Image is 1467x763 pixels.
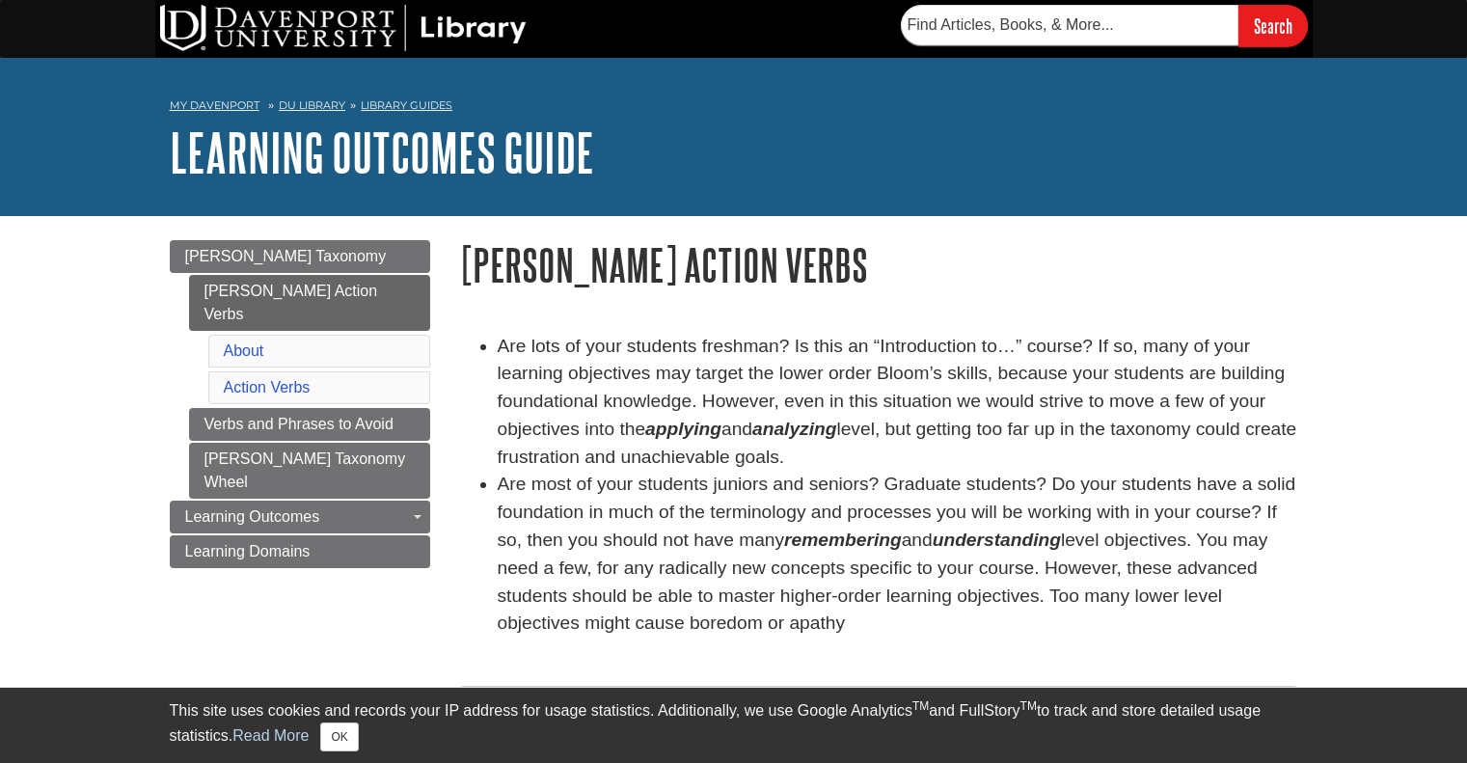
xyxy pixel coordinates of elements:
strong: analyzing [752,419,836,439]
input: Find Articles, Books, & More... [901,5,1238,45]
div: This site uses cookies and records your IP address for usage statistics. Additionally, we use Goo... [170,699,1298,751]
span: Learning Outcomes [185,508,320,525]
a: Read More [232,727,309,744]
a: Action Verbs [224,379,311,395]
div: Guide Page Menu [170,240,430,568]
li: Are lots of your students freshman? Is this an “Introduction to…” course? If so, many of your lea... [498,333,1298,472]
a: My Davenport [170,97,259,114]
input: Search [1238,5,1308,46]
a: [PERSON_NAME] Action Verbs [189,275,430,331]
form: Searches DU Library's articles, books, and more [901,5,1308,46]
button: Close [320,722,358,751]
nav: breadcrumb [170,93,1298,123]
a: Learning Outcomes Guide [170,123,594,182]
em: understanding [933,530,1061,550]
a: Verbs and Phrases to Avoid [189,408,430,441]
span: [PERSON_NAME] Taxonomy [185,248,387,264]
a: About [224,342,264,359]
a: Learning Domains [170,535,430,568]
sup: TM [1020,699,1037,713]
a: DU Library [279,98,345,112]
a: Library Guides [361,98,452,112]
h1: [PERSON_NAME] Action Verbs [459,240,1298,289]
strong: applying [645,419,721,439]
a: [PERSON_NAME] Taxonomy Wheel [189,443,430,499]
sup: TM [912,699,929,713]
li: Are most of your students juniors and seniors? Graduate students? Do your students have a solid f... [498,471,1298,638]
em: remembering [784,530,902,550]
img: DU Library [160,5,527,51]
a: Learning Outcomes [170,501,430,533]
a: [PERSON_NAME] Taxonomy [170,240,430,273]
span: Learning Domains [185,543,311,559]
